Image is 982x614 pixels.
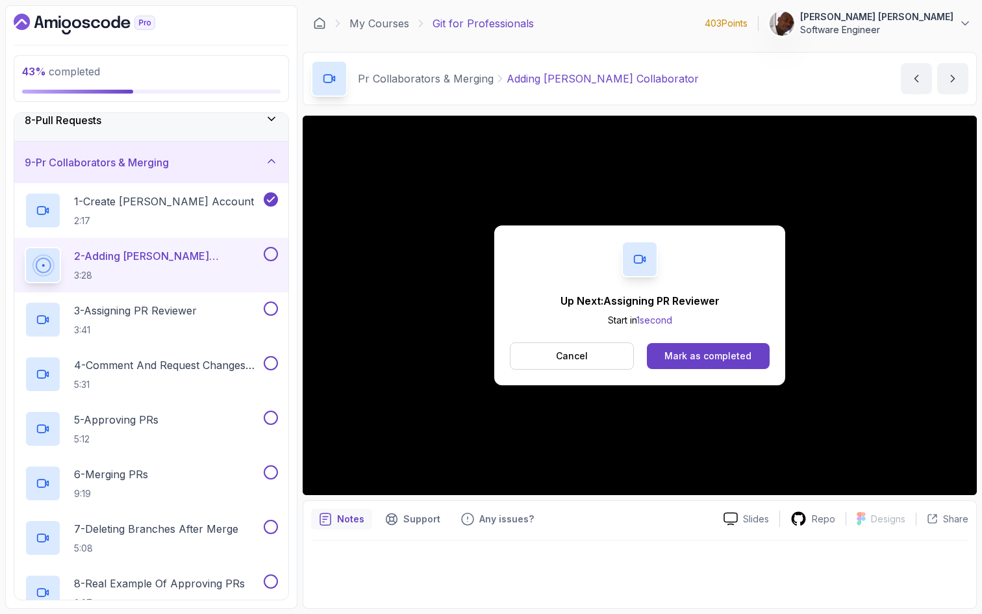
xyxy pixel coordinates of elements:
button: 6-Merging PRs9:19 [25,465,278,502]
p: Share [943,513,968,526]
span: completed [22,65,100,78]
a: Slides [713,512,779,526]
button: Cancel [510,342,634,370]
button: Feedback button [453,509,542,530]
p: Repo [812,513,835,526]
p: Git for Professionals [433,16,534,31]
p: 3:41 [74,324,197,337]
p: 3:28 [74,269,261,282]
button: 8-Real Example Of Approving PRs3:27 [25,574,278,611]
p: 2 - Adding [PERSON_NAME] Collaborator [74,248,261,264]
p: Adding [PERSON_NAME] Collaborator [507,71,699,86]
span: 1 second [636,314,672,326]
p: Cancel [556,350,588,363]
p: 6 - Merging PRs [74,467,148,482]
p: 9:19 [74,487,148,500]
p: 5:08 [74,542,238,555]
button: 2-Adding [PERSON_NAME] Collaborator3:28 [25,247,278,283]
p: Notes [337,513,364,526]
p: Slides [743,513,769,526]
button: next content [937,63,968,94]
p: Any issues? [479,513,534,526]
p: 8 - Real Example Of Approving PRs [74,576,245,591]
p: 4 - Comment And Request Changes From PR [74,357,261,373]
button: user profile image[PERSON_NAME] [PERSON_NAME]Software Engineer [769,10,972,36]
button: 9-Pr Collaborators & Merging [14,142,288,183]
a: My Courses [349,16,409,31]
p: 5:31 [74,378,261,391]
p: Up Next: Assigning PR Reviewer [560,293,720,309]
button: notes button [311,509,372,530]
button: 8-Pull Requests [14,99,288,141]
p: [PERSON_NAME] [PERSON_NAME] [800,10,953,23]
h3: 8 - Pull Requests [25,112,101,128]
iframe: 3 - Adding Jamila as Collaborator [303,116,977,495]
span: 43 % [22,65,46,78]
p: 5:12 [74,433,158,446]
p: Pr Collaborators & Merging [358,71,494,86]
p: Software Engineer [800,23,953,36]
button: 4-Comment And Request Changes From PR5:31 [25,356,278,392]
p: Start in [560,314,720,327]
a: Dashboard [313,17,326,30]
p: 3:27 [74,596,245,609]
button: Support button [377,509,448,530]
button: 1-Create [PERSON_NAME] Account2:17 [25,192,278,229]
a: Dashboard [14,14,185,34]
button: previous content [901,63,932,94]
p: 2:17 [74,214,254,227]
p: 1 - Create [PERSON_NAME] Account [74,194,254,209]
p: 7 - Deleting Branches After Merge [74,521,238,537]
p: 403 Points [705,17,748,30]
button: Share [916,513,968,526]
p: 3 - Assigning PR Reviewer [74,303,197,318]
button: 5-Approving PRs5:12 [25,411,278,447]
a: Repo [780,511,846,527]
button: Mark as completed [647,343,770,369]
p: 5 - Approving PRs [74,412,158,428]
img: user profile image [770,11,794,36]
p: Designs [871,513,905,526]
h3: 9 - Pr Collaborators & Merging [25,155,169,170]
div: Mark as completed [664,350,751,363]
p: Support [403,513,440,526]
button: 3-Assigning PR Reviewer3:41 [25,301,278,338]
button: 7-Deleting Branches After Merge5:08 [25,520,278,556]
